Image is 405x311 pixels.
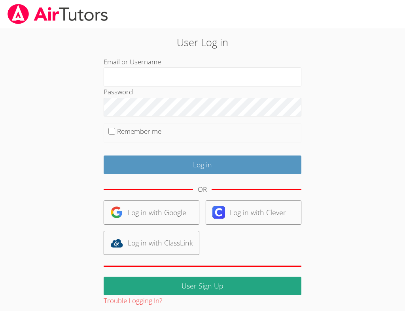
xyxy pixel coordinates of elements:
[104,200,199,225] a: Log in with Google
[110,206,123,219] img: google-logo-50288ca7cdecda66e5e0955fdab243c47b7ad437acaf1139b6f446037453330a.svg
[104,87,133,96] label: Password
[198,184,207,195] div: OR
[212,206,225,219] img: clever-logo-6eab21bc6e7a338710f1a6ff85c0baf02591cd810cc4098c63d3a4b26e2feb20.svg
[206,200,301,225] a: Log in with Clever
[104,57,161,66] label: Email or Username
[110,237,123,249] img: classlink-logo-d6bb404cc1216ec64c9a2012d9dc4662098be43eaf13dc465df04b49fa7ab582.svg
[104,277,301,295] a: User Sign Up
[117,127,161,136] label: Remember me
[104,231,199,255] a: Log in with ClassLink
[104,295,162,307] button: Trouble Logging In?
[7,4,109,24] img: airtutors_banner-c4298cdbf04f3fff15de1276eac7730deb9818008684d7c2e4769d2f7ddbe033.png
[104,155,301,174] input: Log in
[57,35,348,50] h2: User Log in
